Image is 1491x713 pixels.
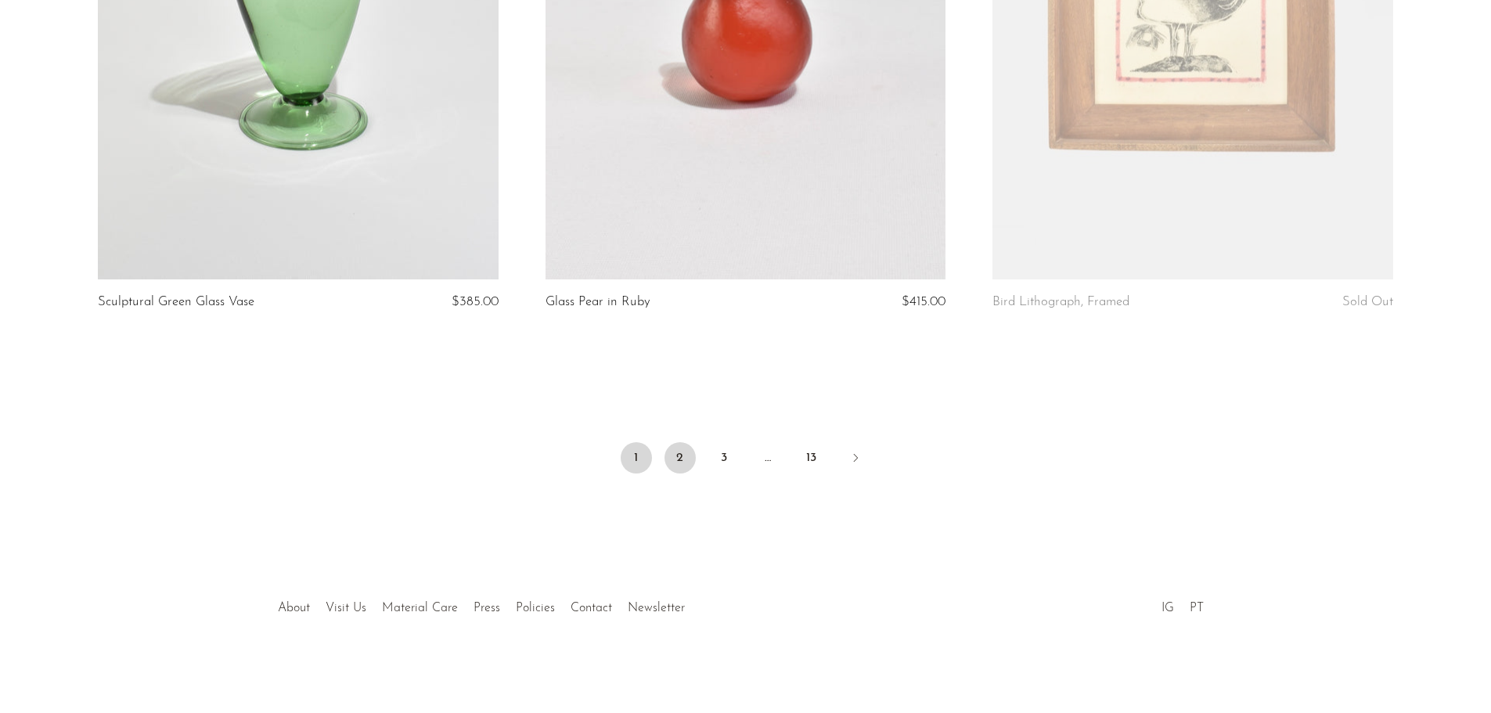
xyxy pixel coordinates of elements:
[98,295,254,309] a: Sculptural Green Glass Vase
[270,589,693,619] ul: Quick links
[621,442,652,474] span: 1
[992,295,1129,309] a: Bird Lithograph, Framed
[452,295,499,308] span: $385.00
[752,442,783,474] span: …
[796,442,827,474] a: 13
[278,602,310,614] a: About
[516,602,555,614] a: Policies
[708,442,740,474] a: 3
[382,602,458,614] a: Material Care
[1190,602,1204,614] a: PT
[474,602,500,614] a: Press
[571,602,612,614] a: Contact
[1161,602,1174,614] a: IG
[1342,295,1393,308] span: Sold Out
[664,442,696,474] a: 2
[546,295,650,309] a: Glass Pear in Ruby
[326,602,366,614] a: Visit Us
[840,442,871,477] a: Next
[902,295,945,308] span: $415.00
[1154,589,1212,619] ul: Social Medias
